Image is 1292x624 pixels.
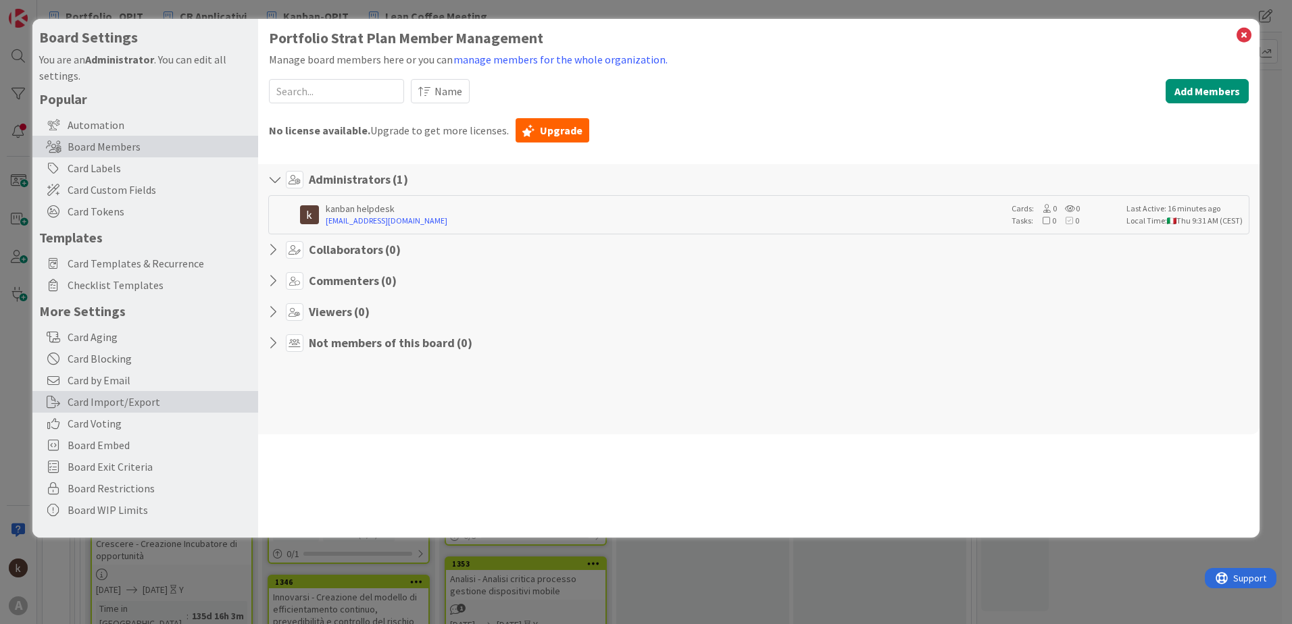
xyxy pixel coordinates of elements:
img: it.png [1167,217,1176,224]
span: ( 0 ) [354,304,370,319]
span: Card Templates & Recurrence [68,255,251,271]
img: kh [300,205,319,224]
span: 0 [1034,203,1057,213]
a: [EMAIL_ADDRESS][DOMAIN_NAME] [326,215,1005,227]
div: Card Blocking [32,348,258,369]
button: Name [411,79,470,103]
span: Card by Email [68,372,251,388]
h5: More Settings [39,303,251,319]
div: Card Aging [32,326,258,348]
span: Card Voting [68,415,251,432]
div: Card Import/Export [32,391,258,413]
div: kanban helpdesk [326,203,1005,215]
b: Administrator [85,53,154,66]
div: Cards: [1012,203,1120,215]
span: ( 1 ) [393,172,408,187]
span: Support [28,2,61,18]
div: You are an . You can edit all settings. [39,51,251,84]
span: Board Restrictions [68,480,251,496]
span: 0 [1057,203,1080,213]
h4: Administrators [309,172,408,187]
div: Manage board members here or you can [269,51,1249,68]
span: 0 [1056,215,1079,226]
span: ( 0 ) [385,242,401,257]
div: Tasks: [1012,215,1120,227]
span: Board Embed [68,437,251,453]
h1: Portfolio Strat Plan Member Management [269,30,1249,47]
span: ( 0 ) [457,335,472,350]
h5: Templates [39,229,251,246]
span: 0 [1033,215,1056,226]
h5: Popular [39,90,251,107]
span: Upgrade to get more licenses. [269,122,509,138]
div: Last Active: 16 minutes ago [1126,203,1245,215]
button: Add Members [1166,79,1249,103]
div: Board Members [32,136,258,157]
span: Card Tokens [68,203,251,219]
h4: Not members of this board [309,336,472,350]
div: Card Labels [32,157,258,179]
button: manage members for the whole organization. [453,51,668,68]
h4: Viewers [309,305,370,319]
span: Name [434,83,462,99]
h4: Board Settings [39,29,251,46]
span: Card Custom Fields [68,182,251,198]
h4: Commenters [309,274,397,288]
div: Local Time: Thu 9:31 AM (CEST) [1126,215,1245,227]
b: No license available. [269,124,370,137]
span: Board Exit Criteria [68,459,251,475]
h4: Collaborators [309,242,401,257]
div: Automation [32,114,258,136]
input: Search... [269,79,404,103]
div: Board WIP Limits [32,499,258,521]
span: ( 0 ) [381,273,397,288]
span: Checklist Templates [68,277,251,293]
a: Upgrade [516,118,589,142]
